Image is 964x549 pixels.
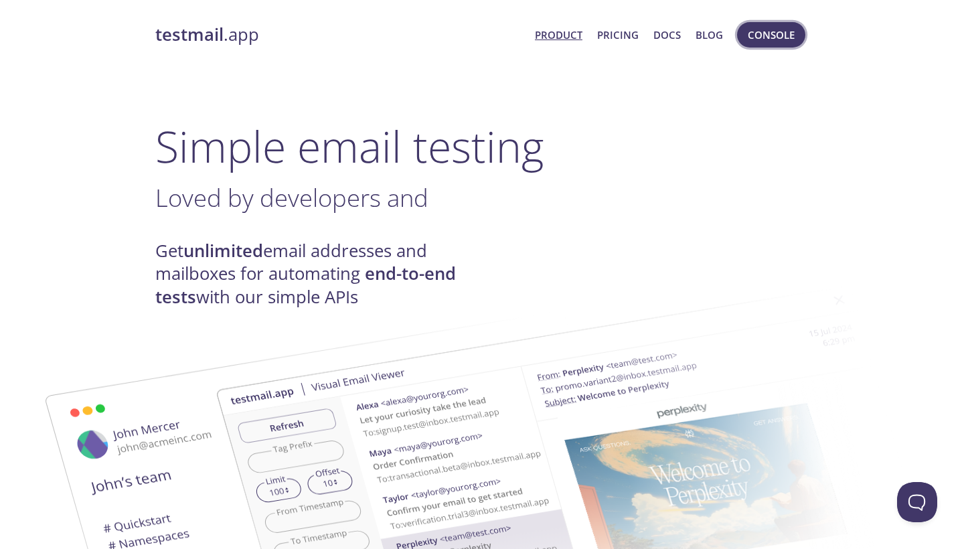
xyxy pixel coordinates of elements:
[748,26,795,44] span: Console
[155,121,809,172] h1: Simple email testing
[155,23,224,46] strong: testmail
[696,26,723,44] a: Blog
[155,240,482,309] h4: Get email addresses and mailboxes for automating with our simple APIs
[183,239,263,262] strong: unlimited
[737,22,805,48] button: Console
[155,23,524,46] a: testmail.app
[597,26,639,44] a: Pricing
[155,181,428,214] span: Loved by developers and
[155,262,456,308] strong: end-to-end tests
[897,482,937,522] iframe: Help Scout Beacon - Open
[653,26,681,44] a: Docs
[535,26,582,44] a: Product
